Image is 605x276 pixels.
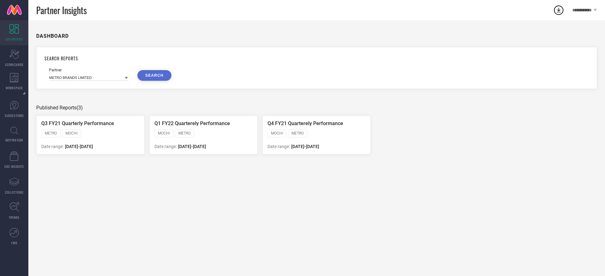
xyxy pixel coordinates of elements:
[154,144,177,149] span: Date range:
[5,190,24,195] span: COLLECTIONS
[5,138,23,142] span: INSPIRATION
[6,86,23,90] span: WORKSPACE
[9,215,20,220] span: TRENDS
[178,131,191,135] span: METRO
[5,62,24,67] span: SCORECARDS
[137,70,171,81] button: SEARCH
[268,120,343,126] span: Q4 FY21 Quarterely Performance
[36,105,597,111] div: Published Reports (3)
[268,144,290,149] span: Date range:
[65,144,93,149] span: [DATE] - [DATE]
[41,144,64,149] span: Date range:
[5,113,24,118] span: SUGGESTIONS
[36,4,87,17] span: Partner Insights
[4,164,24,169] span: CDC INSIGHTS
[49,68,128,72] div: Partner
[6,37,23,41] span: DASHBOARD
[36,33,69,39] h1: DASHBOARD
[553,4,564,16] div: Open download list
[271,131,283,135] span: MOCHI
[66,131,78,135] span: MOCHI
[158,131,170,135] span: MOCHI
[154,120,230,126] span: Q1 FY22 Quarterely Performance
[291,144,319,149] span: [DATE] - [DATE]
[178,144,206,149] span: [DATE] - [DATE]
[44,55,589,62] h1: SEARCH REPORTS
[291,131,304,135] span: METRO
[45,131,57,135] span: METRO
[41,120,114,126] span: Q3 FY21 Quarterly Performance
[11,240,17,245] span: FWD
